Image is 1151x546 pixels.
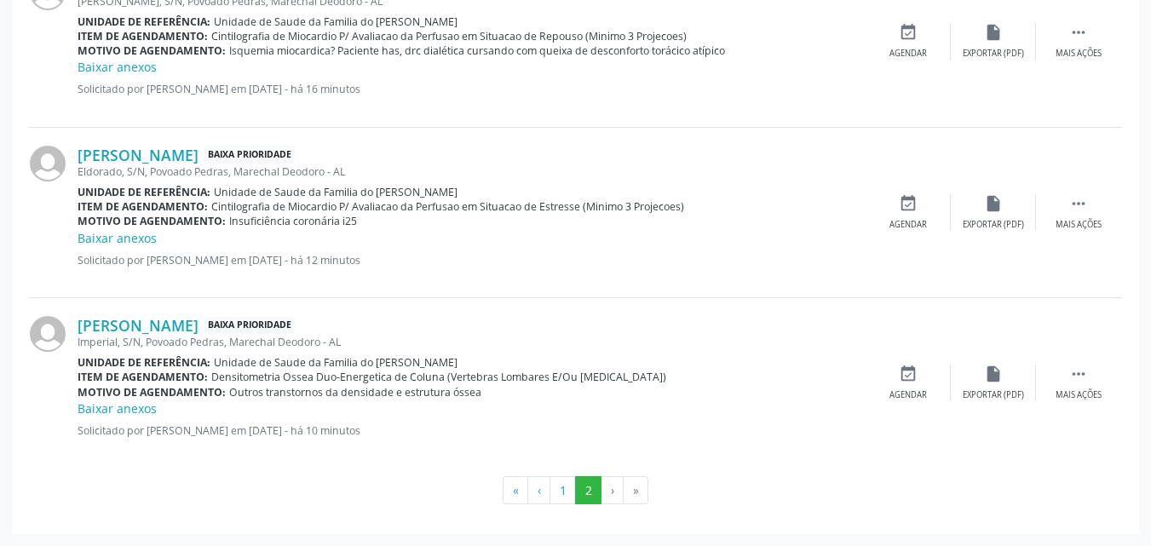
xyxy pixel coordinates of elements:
[1069,194,1088,213] i: 
[899,23,918,42] i: event_available
[30,476,1121,505] ul: Pagination
[899,365,918,383] i: event_available
[984,23,1003,42] i: insert_drive_file
[78,214,226,228] b: Motivo de agendamento:
[229,214,357,228] span: Insuficiência coronária i25
[204,317,295,335] span: Baixa Prioridade
[550,476,576,505] button: Go to page 1
[899,194,918,213] i: event_available
[78,146,199,164] a: [PERSON_NAME]
[575,476,601,505] button: Go to page 2
[78,199,208,214] b: Item de agendamento:
[214,185,458,199] span: Unidade de Saude da Familia do [PERSON_NAME]
[211,29,687,43] span: Cintilografia de Miocardio P/ Avaliacao da Perfusao em Situacao de Repouso (Minimo 3 Projecoes)
[78,355,210,370] b: Unidade de referência:
[229,385,481,399] span: Outros transtornos da densidade e estrutura óssea
[1056,389,1102,401] div: Mais ações
[984,194,1003,213] i: insert_drive_file
[229,43,725,58] span: Isquemia miocardica? Paciente has, drc dialética cursando com queixa de desconforto torácico atípico
[984,365,1003,383] i: insert_drive_file
[963,389,1024,401] div: Exportar (PDF)
[214,14,458,29] span: Unidade de Saude da Familia do [PERSON_NAME]
[214,355,458,370] span: Unidade de Saude da Familia do [PERSON_NAME]
[78,14,210,29] b: Unidade de referência:
[78,253,866,267] p: Solicitado por [PERSON_NAME] em [DATE] - há 12 minutos
[78,423,866,438] p: Solicitado por [PERSON_NAME] em [DATE] - há 10 minutos
[78,59,157,75] a: Baixar anexos
[503,476,528,505] button: Go to first page
[78,185,210,199] b: Unidade de referência:
[204,146,295,164] span: Baixa Prioridade
[78,385,226,399] b: Motivo de agendamento:
[78,316,199,335] a: [PERSON_NAME]
[1056,48,1102,60] div: Mais ações
[78,43,226,58] b: Motivo de agendamento:
[889,48,927,60] div: Agendar
[1069,365,1088,383] i: 
[527,476,550,505] button: Go to previous page
[889,219,927,231] div: Agendar
[78,400,157,417] a: Baixar anexos
[78,164,866,179] div: Eldorado, S/N, Povoado Pedras, Marechal Deodoro - AL
[30,316,66,352] img: img
[889,389,927,401] div: Agendar
[78,335,866,349] div: Imperial, S/N, Povoado Pedras, Marechal Deodoro - AL
[963,48,1024,60] div: Exportar (PDF)
[78,230,157,246] a: Baixar anexos
[1069,23,1088,42] i: 
[30,146,66,181] img: img
[78,370,208,384] b: Item de agendamento:
[211,370,666,384] span: Densitometria Ossea Duo-Energetica de Coluna (Vertebras Lombares E/Ou [MEDICAL_DATA])
[78,29,208,43] b: Item de agendamento:
[211,199,684,214] span: Cintilografia de Miocardio P/ Avaliacao da Perfusao em Situacao de Estresse (Minimo 3 Projecoes)
[1056,219,1102,231] div: Mais ações
[78,82,866,96] p: Solicitado por [PERSON_NAME] em [DATE] - há 16 minutos
[963,219,1024,231] div: Exportar (PDF)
